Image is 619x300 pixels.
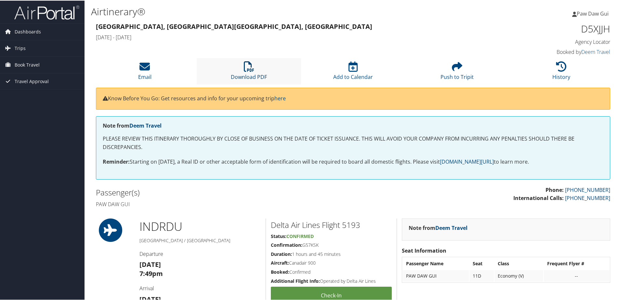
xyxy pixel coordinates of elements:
[103,94,603,102] p: Know Before You Go: Get resources and info for your upcoming trip
[139,237,261,243] h5: [GEOGRAPHIC_DATA] / [GEOGRAPHIC_DATA]
[441,64,474,80] a: Push to Tripit
[271,277,320,283] strong: Additional Flight Info:
[489,21,610,35] h1: D5XJJH
[96,33,479,40] h4: [DATE] - [DATE]
[333,64,373,80] a: Add to Calendar
[15,56,40,72] span: Book Travel
[402,246,446,254] strong: Seat Information
[271,241,302,247] strong: Confirmation:
[271,259,289,265] strong: Aircraft:
[274,94,286,101] a: here
[14,4,79,19] img: airportal-logo.png
[139,269,163,277] strong: 7:49pm
[271,241,392,248] h5: G57KSK
[513,194,564,201] strong: International Calls:
[15,73,49,89] span: Travel Approval
[577,9,609,17] span: Paw Daw Gui
[489,38,610,45] h4: Agency Locator
[138,64,151,80] a: Email
[494,269,543,281] td: Economy (V)
[15,40,26,56] span: Trips
[139,250,261,257] h4: Departure
[565,186,610,193] a: [PHONE_NUMBER]
[129,121,162,129] a: Deem Travel
[469,269,494,281] td: 11D
[469,257,494,269] th: Seat
[547,272,606,278] div: --
[494,257,543,269] th: Class
[286,232,314,239] span: Confirmed
[271,268,289,274] strong: Booked:
[544,257,609,269] th: Frequent Flyer #
[103,134,603,151] p: PLEASE REVIEW THIS ITINERARY THOROUGHLY BY CLOSE OF BUSINESS ON THE DATE OF TICKET ISSUANCE. THIS...
[435,224,468,231] a: Deem Travel
[271,259,392,266] h5: Canadair 900
[409,224,468,231] strong: Note from
[565,194,610,201] a: [PHONE_NUMBER]
[546,186,564,193] strong: Phone:
[139,259,161,268] strong: [DATE]
[103,157,603,166] p: Starting on [DATE], a Real ID or other acceptable form of identification will be required to boar...
[271,219,392,230] h2: Delta Air Lines Flight 5193
[271,232,286,239] strong: Status:
[271,277,392,284] h5: Operated by Delta Air Lines
[271,250,292,256] strong: Duration:
[271,268,392,275] h5: Confirmed
[103,157,130,165] strong: Reminder:
[403,257,469,269] th: Passenger Name
[572,3,615,23] a: Paw Daw Gui
[103,121,162,129] strong: Note from
[581,48,610,55] a: Deem Travel
[96,21,372,30] strong: [GEOGRAPHIC_DATA], [GEOGRAPHIC_DATA] [GEOGRAPHIC_DATA], [GEOGRAPHIC_DATA]
[139,284,261,291] h4: Arrival
[552,64,570,80] a: History
[139,218,261,234] h1: IND RDU
[96,186,348,197] h2: Passenger(s)
[440,157,494,165] a: [DOMAIN_NAME][URL]
[489,48,610,55] h4: Booked by
[91,4,441,18] h1: Airtinerary®
[96,200,348,207] h4: Paw daw Gui
[271,250,392,257] h5: 1 hours and 45 minutes
[231,64,267,80] a: Download PDF
[15,23,41,39] span: Dashboards
[403,269,469,281] td: PAW DAW GUI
